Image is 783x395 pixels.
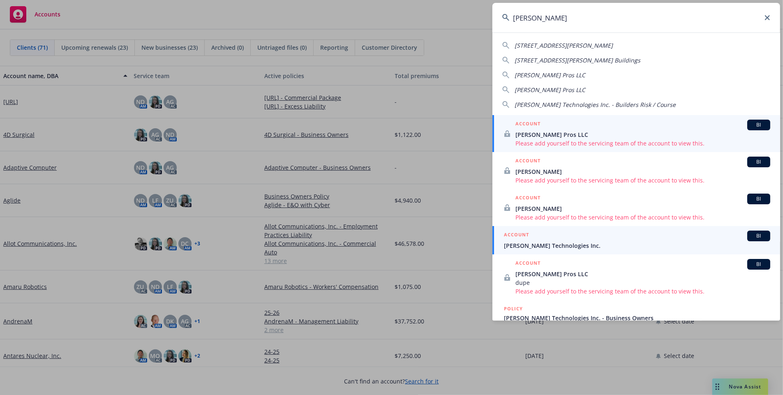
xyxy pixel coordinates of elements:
a: ACCOUNTBI[PERSON_NAME]Please add yourself to the servicing team of the account to view this. [492,189,780,226]
span: Please add yourself to the servicing team of the account to view this. [515,139,770,148]
h5: ACCOUNT [504,231,529,240]
span: dupe [515,278,770,287]
a: ACCOUNTBI[PERSON_NAME] Pros LLCdupePlease add yourself to the servicing team of the account to vi... [492,254,780,300]
a: ACCOUNTBI[PERSON_NAME] Pros LLCPlease add yourself to the servicing team of the account to view t... [492,115,780,152]
h5: ACCOUNT [515,194,540,203]
span: BI [751,158,767,166]
span: [PERSON_NAME] Pros LLC [515,130,770,139]
h5: ACCOUNT [515,120,540,129]
a: POLICY[PERSON_NAME] Technologies Inc. - Business Owners [492,300,780,335]
span: Please add yourself to the servicing team of the account to view this. [515,287,770,296]
span: [STREET_ADDRESS][PERSON_NAME] [515,42,613,49]
span: [PERSON_NAME] Pros LLC [515,270,770,278]
span: BI [751,261,767,268]
span: [PERSON_NAME] Pros LLC [515,71,585,79]
span: [PERSON_NAME] Technologies Inc. - Business Owners [504,314,770,322]
a: ACCOUNTBI[PERSON_NAME]Please add yourself to the servicing team of the account to view this. [492,152,780,189]
span: [PERSON_NAME] [515,204,770,213]
h5: ACCOUNT [515,259,540,269]
span: [PERSON_NAME] Technologies Inc. [504,241,770,250]
h5: POLICY [504,305,523,313]
input: Search... [492,3,780,32]
span: [PERSON_NAME] Technologies Inc. - Builders Risk / Course [515,101,676,109]
span: Please add yourself to the servicing team of the account to view this. [515,176,770,185]
span: [PERSON_NAME] Pros LLC [515,86,585,94]
span: Please add yourself to the servicing team of the account to view this. [515,213,770,222]
span: [PERSON_NAME] [515,167,770,176]
h5: ACCOUNT [515,157,540,166]
a: ACCOUNTBI[PERSON_NAME] Technologies Inc. [492,226,780,254]
span: [STREET_ADDRESS][PERSON_NAME] Buildings [515,56,640,64]
span: BI [751,121,767,129]
span: BI [751,232,767,240]
span: BI [751,195,767,203]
